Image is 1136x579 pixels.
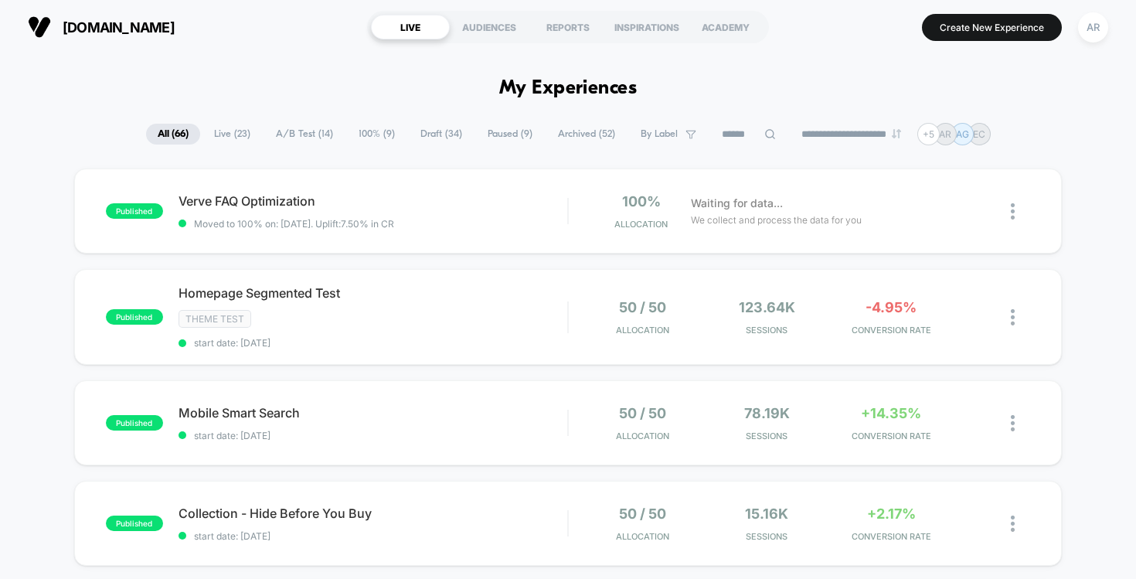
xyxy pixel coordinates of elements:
img: close [1011,516,1015,532]
div: REPORTS [529,15,607,39]
span: published [106,415,163,431]
img: close [1011,415,1015,431]
span: 50 / 50 [619,405,666,421]
span: Moved to 100% on: [DATE] . Uplift: 7.50% in CR [194,218,394,230]
span: CONVERSION RATE [833,431,950,441]
img: end [892,129,901,138]
span: 100% ( 9 ) [347,124,406,145]
div: INSPIRATIONS [607,15,686,39]
img: close [1011,309,1015,325]
button: AR [1073,12,1113,43]
span: published [106,203,163,219]
span: 100% [622,193,661,209]
span: published [106,516,163,531]
button: Create New Experience [922,14,1062,41]
span: Collection - Hide Before You Buy [179,506,568,521]
span: start date: [DATE] [179,337,568,349]
span: 123.64k [739,299,795,315]
p: EC [973,128,985,140]
span: Live ( 23 ) [202,124,262,145]
div: + 5 [917,123,940,145]
span: 50 / 50 [619,299,666,315]
div: AR [1078,12,1108,43]
span: We collect and process the data for you [691,213,862,227]
span: By Label [641,128,678,140]
span: start date: [DATE] [179,430,568,441]
span: Theme Test [179,310,251,328]
span: Allocation [616,531,669,542]
span: Sessions [709,431,825,441]
span: -4.95% [866,299,917,315]
p: AG [956,128,969,140]
div: LIVE [371,15,450,39]
span: Archived ( 52 ) [546,124,627,145]
span: CONVERSION RATE [833,531,950,542]
span: 78.19k [744,405,790,421]
span: 50 / 50 [619,506,666,522]
div: ACADEMY [686,15,765,39]
h1: My Experiences [499,77,638,100]
span: Homepage Segmented Test [179,285,568,301]
span: Draft ( 34 ) [409,124,474,145]
span: Verve FAQ Optimization [179,193,568,209]
span: Allocation [616,431,669,441]
span: published [106,309,163,325]
img: close [1011,203,1015,220]
div: AUDIENCES [450,15,529,39]
button: [DOMAIN_NAME] [23,15,179,39]
span: Waiting for data... [691,195,783,212]
span: [DOMAIN_NAME] [63,19,175,36]
span: Sessions [709,325,825,335]
span: CONVERSION RATE [833,325,950,335]
span: Paused ( 9 ) [476,124,544,145]
span: Allocation [616,325,669,335]
span: All ( 66 ) [146,124,200,145]
img: Visually logo [28,15,51,39]
span: start date: [DATE] [179,530,568,542]
span: 15.16k [745,506,788,522]
span: A/B Test ( 14 ) [264,124,345,145]
span: Mobile Smart Search [179,405,568,421]
span: Allocation [614,219,668,230]
span: Sessions [709,531,825,542]
p: AR [939,128,951,140]
span: +14.35% [861,405,921,421]
span: +2.17% [867,506,916,522]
